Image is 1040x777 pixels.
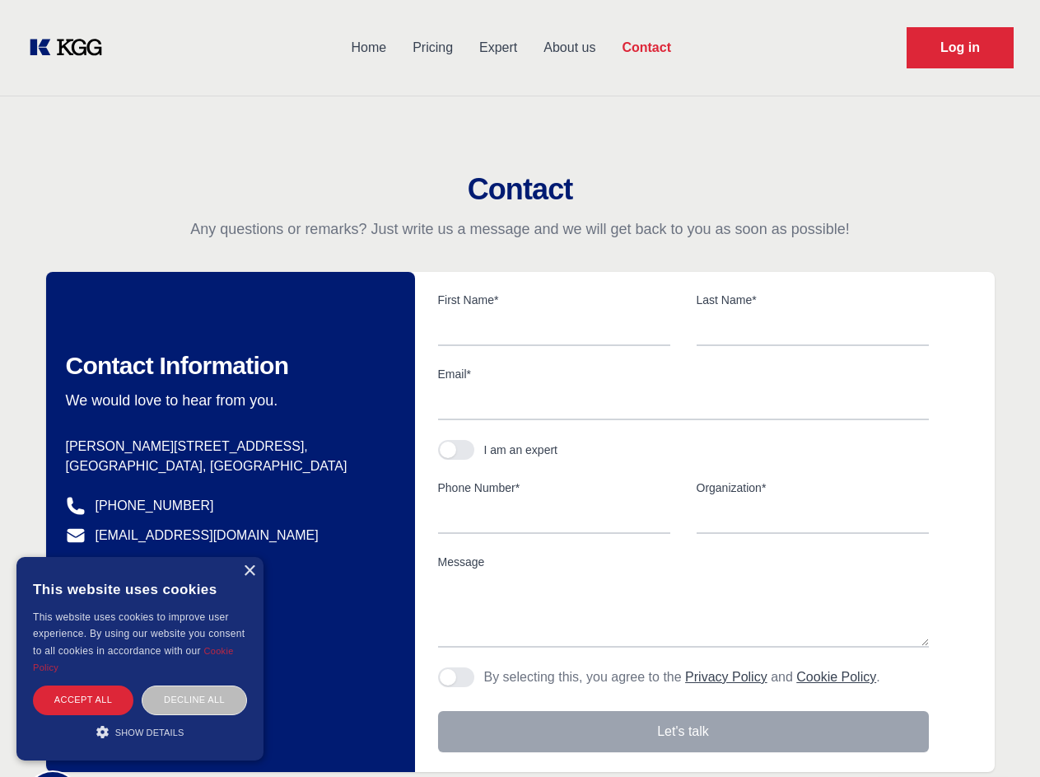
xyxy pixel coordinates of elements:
label: Organization* [697,480,929,496]
div: Accept all [33,686,133,714]
iframe: Chat Widget [958,698,1040,777]
h2: Contact Information [66,351,389,381]
label: Phone Number* [438,480,670,496]
a: Cookie Policy [796,670,876,684]
p: [PERSON_NAME][STREET_ADDRESS], [66,437,389,456]
p: [GEOGRAPHIC_DATA], [GEOGRAPHIC_DATA] [66,456,389,476]
label: Email* [438,366,929,382]
button: Let's talk [438,711,929,752]
a: Request Demo [907,27,1014,68]
div: Close [243,565,255,578]
a: KOL Knowledge Platform: Talk to Key External Experts (KEE) [26,35,115,61]
p: By selecting this, you agree to the and . [484,667,880,687]
div: Decline all [142,686,247,714]
a: Expert [466,26,530,69]
a: Cookie Policy [33,646,234,672]
a: [EMAIL_ADDRESS][DOMAIN_NAME] [96,526,319,545]
a: Pricing [399,26,466,69]
label: Last Name* [697,292,929,308]
a: Privacy Policy [685,670,767,684]
div: This website uses cookies [33,569,247,609]
div: Show details [33,723,247,740]
label: First Name* [438,292,670,308]
h2: Contact [20,173,1020,206]
span: This website uses cookies to improve user experience. By using our website you consent to all coo... [33,611,245,657]
div: I am an expert [484,442,558,458]
a: About us [530,26,609,69]
p: We would love to hear from you. [66,391,389,410]
label: Message [438,554,929,570]
a: @knowledgegategroup [66,555,230,575]
a: [PHONE_NUMBER] [96,496,214,516]
a: Contact [609,26,684,69]
span: Show details [115,728,184,737]
p: Any questions or remarks? Just write us a message and we will get back to you as soon as possible! [20,219,1020,239]
a: Home [338,26,399,69]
